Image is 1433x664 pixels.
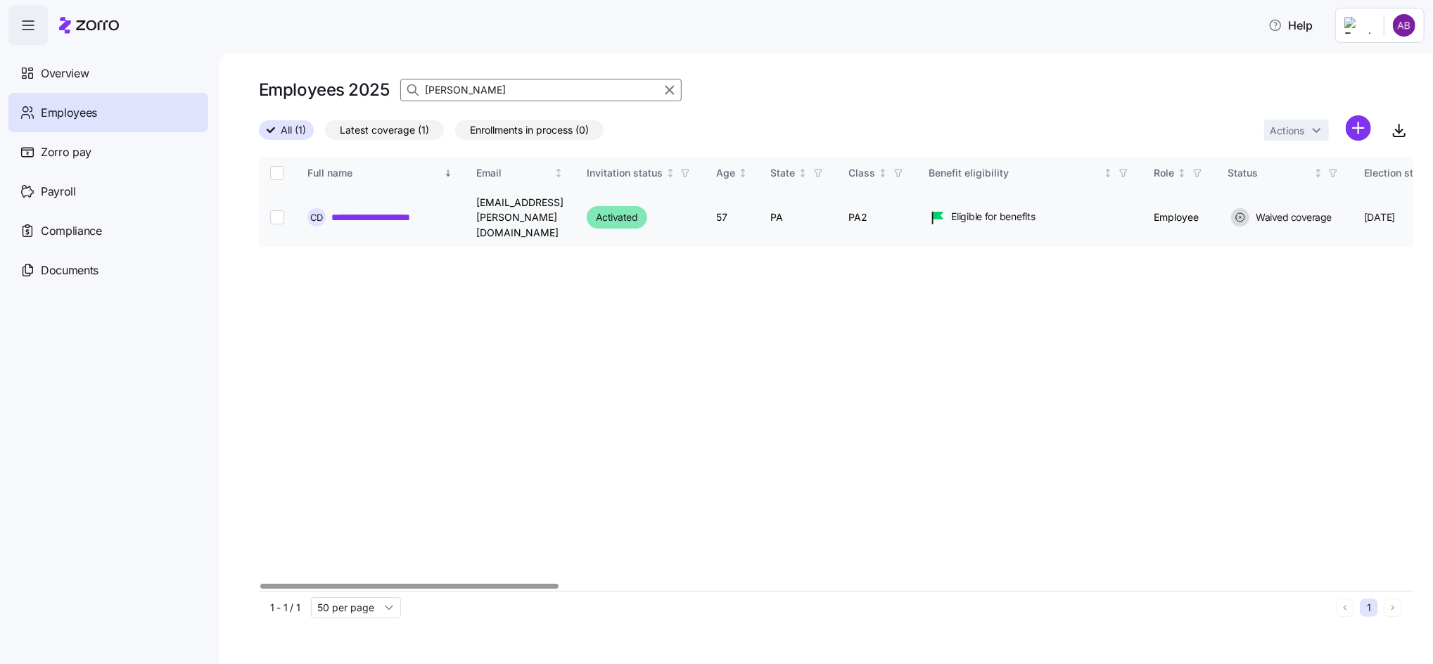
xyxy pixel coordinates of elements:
[1270,126,1304,136] span: Actions
[716,165,735,181] div: Age
[8,132,208,172] a: Zorro pay
[270,166,284,180] input: Select all records
[8,53,208,93] a: Overview
[1360,599,1378,617] button: 1
[1346,115,1371,141] svg: add icon
[270,601,300,615] span: 1 - 1 / 1
[41,222,102,240] span: Compliance
[838,157,918,189] th: ClassNot sorted
[1364,165,1426,181] div: Election start
[738,168,748,178] div: Not sorted
[798,168,808,178] div: Not sorted
[849,165,876,181] div: Class
[1143,157,1217,189] th: RoleNot sorted
[1336,599,1354,617] button: Previous page
[310,213,324,222] span: C D
[470,121,589,139] span: Enrollments in process (0)
[1103,168,1113,178] div: Not sorted
[8,172,208,211] a: Payroll
[1364,210,1395,224] span: [DATE]
[443,168,453,178] div: Sorted descending
[476,165,552,181] div: Email
[587,165,663,181] div: Invitation status
[400,79,682,101] input: Search employees
[1264,120,1329,141] button: Actions
[929,165,1101,181] div: Benefit eligibility
[8,93,208,132] a: Employees
[8,250,208,290] a: Documents
[41,65,89,82] span: Overview
[259,79,389,101] h1: Employees 2025
[1177,168,1187,178] div: Not sorted
[760,157,838,189] th: StateNot sorted
[41,104,97,122] span: Employees
[760,189,838,247] td: PA
[705,157,760,189] th: AgeNot sorted
[281,121,306,139] span: All (1)
[1228,165,1311,181] div: Status
[1143,189,1217,247] td: Employee
[771,165,796,181] div: State
[307,165,441,181] div: Full name
[41,183,76,200] span: Payroll
[1252,210,1332,224] span: Waived coverage
[878,168,888,178] div: Not sorted
[1384,599,1402,617] button: Next page
[705,189,760,247] td: 57
[465,189,575,247] td: [EMAIL_ADDRESS][PERSON_NAME][DOMAIN_NAME]
[596,209,638,226] span: Activated
[665,168,675,178] div: Not sorted
[8,211,208,250] a: Compliance
[41,262,98,279] span: Documents
[554,168,563,178] div: Not sorted
[575,157,705,189] th: Invitation statusNot sorted
[465,157,575,189] th: EmailNot sorted
[1313,168,1323,178] div: Not sorted
[1393,14,1415,37] img: c6b7e62a50e9d1badab68c8c9b51d0dd
[296,157,465,189] th: Full nameSorted descending
[952,210,1036,224] span: Eligible for benefits
[1257,11,1324,39] button: Help
[838,189,918,247] td: PA2
[1217,157,1354,189] th: StatusNot sorted
[1268,17,1313,34] span: Help
[918,157,1143,189] th: Benefit eligibilityNot sorted
[270,210,284,224] input: Select record 1
[1344,17,1373,34] img: Employer logo
[41,143,91,161] span: Zorro pay
[340,121,429,139] span: Latest coverage (1)
[1154,165,1175,181] div: Role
